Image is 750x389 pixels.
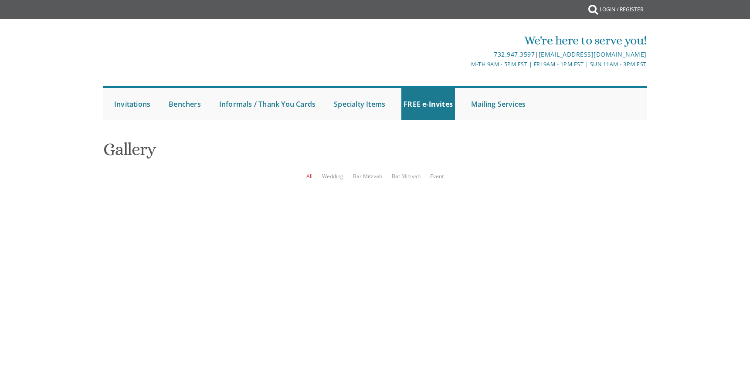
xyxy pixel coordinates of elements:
div: | [285,49,647,60]
a: Invitations [112,88,153,120]
a: Mailing Services [469,88,528,120]
a: All [306,173,312,180]
a: Bar Mitzvah [353,173,382,180]
a: 732.947.3597 [494,50,535,58]
a: Informals / Thank You Cards [217,88,318,120]
a: Specialty Items [332,88,387,120]
a: Bat Mitzvah [392,173,421,180]
a: FREE e-Invites [401,88,455,120]
a: Benchers [166,88,203,120]
h1: Gallery [103,140,647,166]
a: [EMAIL_ADDRESS][DOMAIN_NAME] [539,50,647,58]
a: Wedding [322,173,343,180]
div: M-Th 9am - 5pm EST | Fri 9am - 1pm EST | Sun 11am - 3pm EST [285,60,647,69]
a: Event [430,173,444,180]
div: We're here to serve you! [285,32,647,49]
